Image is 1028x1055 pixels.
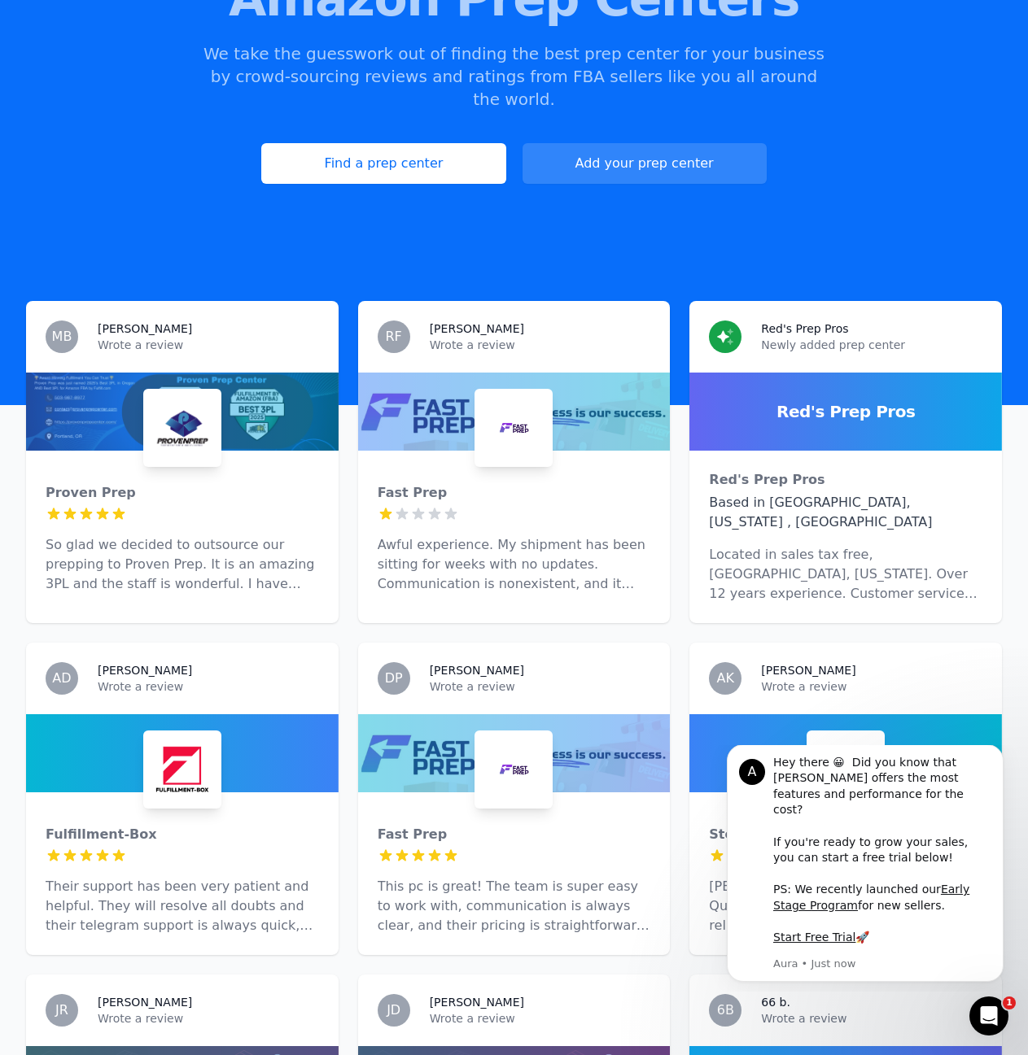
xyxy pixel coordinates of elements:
[98,662,192,678] h3: [PERSON_NAME]
[378,535,651,594] p: Awful experience. My shipment has been sitting for weeks with no updates. Communication is nonexi...
[378,483,651,503] div: Fast Prep
[430,662,524,678] h3: [PERSON_NAME]
[202,42,827,111] p: We take the guesswork out of finding the best prep center for your business by crowd-sourcing rev...
[523,143,767,184] button: Add your prep center
[430,320,524,337] h3: [PERSON_NAME]
[71,185,153,198] a: Start Free Trial
[761,662,855,678] h3: [PERSON_NAME]
[153,185,167,198] b: 🚀
[969,996,1008,1035] iframe: Intercom live chat
[385,672,403,685] span: DP
[52,672,71,685] span: AD
[709,470,982,490] div: Red's Prep Pros
[776,400,915,423] span: Red's Prep Pros
[761,1010,982,1027] p: Wrote a review
[46,483,319,503] div: Proven Prep
[71,211,289,226] p: Message from Aura, sent Just now
[478,392,549,464] img: Fast Prep
[98,337,319,353] p: Wrote a review
[98,320,192,337] h3: [PERSON_NAME]
[761,337,982,353] p: Newly added prep center
[385,330,401,343] span: RF
[761,678,982,695] p: Wrote a review
[46,535,319,594] p: So glad we decided to outsource our prepping to Proven Prep. It is an amazing 3PL and the staff i...
[689,643,1002,955] a: AK[PERSON_NAME]Wrote a reviewSteadfast Prep and Pack, LLCSteadfast Prep and Pack, LLC[PERSON_NAME...
[98,994,192,1010] h3: [PERSON_NAME]
[378,877,651,935] p: This pc is great! The team is super easy to work with, communication is always clear, and their p...
[261,143,505,184] a: Find a prep center
[709,493,982,532] div: Based in [GEOGRAPHIC_DATA], [US_STATE] , [GEOGRAPHIC_DATA]
[147,734,218,805] img: Fulfillment-Box
[430,678,651,695] p: Wrote a review
[71,10,289,209] div: Message content
[430,337,651,353] p: Wrote a review
[26,643,339,955] a: AD[PERSON_NAME]Wrote a reviewFulfillment-BoxFulfillment-BoxTheir support has been very patient an...
[46,825,319,844] div: Fulfillment-Box
[98,1010,319,1027] p: Wrote a review
[387,1004,400,1017] span: JD
[98,678,319,695] p: Wrote a review
[46,877,319,935] p: Their support has been very patient and helpful. They will resolve all doubts and their telegram ...
[702,745,1028,992] iframe: Intercom notifications message
[358,643,671,955] a: DP[PERSON_NAME]Wrote a reviewFast PrepFast PrepThis pc is great! The team is super easy to work w...
[378,825,651,844] div: Fast Prep
[52,330,72,343] span: MB
[430,994,524,1010] h3: [PERSON_NAME]
[709,545,982,604] p: Located in sales tax free, [GEOGRAPHIC_DATA], [US_STATE]. Over 12 years experience. Customer serv...
[761,320,848,337] h3: Red's Prep Pros
[147,392,218,464] img: Proven Prep
[1003,996,1016,1009] span: 1
[717,1004,734,1017] span: 6B
[55,1004,68,1017] span: JR
[71,10,289,201] div: Hey there 😀 Did you know that [PERSON_NAME] offers the most features and performance for the cost...
[478,734,549,805] img: Fast Prep
[358,301,671,623] a: RF[PERSON_NAME]Wrote a reviewFast PrepFast PrepAwful experience. My shipment has been sitting for...
[689,301,1002,623] a: Red's Prep ProsNewly added prep centerRed's Prep ProsRed's Prep ProsBased in [GEOGRAPHIC_DATA], [...
[810,734,881,805] img: Steadfast Prep and Pack, LLC
[761,994,790,1010] h3: 66 b.
[26,301,339,623] a: MB[PERSON_NAME]Wrote a reviewProven PrepProven PrepSo glad we decided to outsource our prepping t...
[717,672,734,685] span: AK
[37,14,63,40] div: Profile image for Aura
[430,1010,651,1027] p: Wrote a review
